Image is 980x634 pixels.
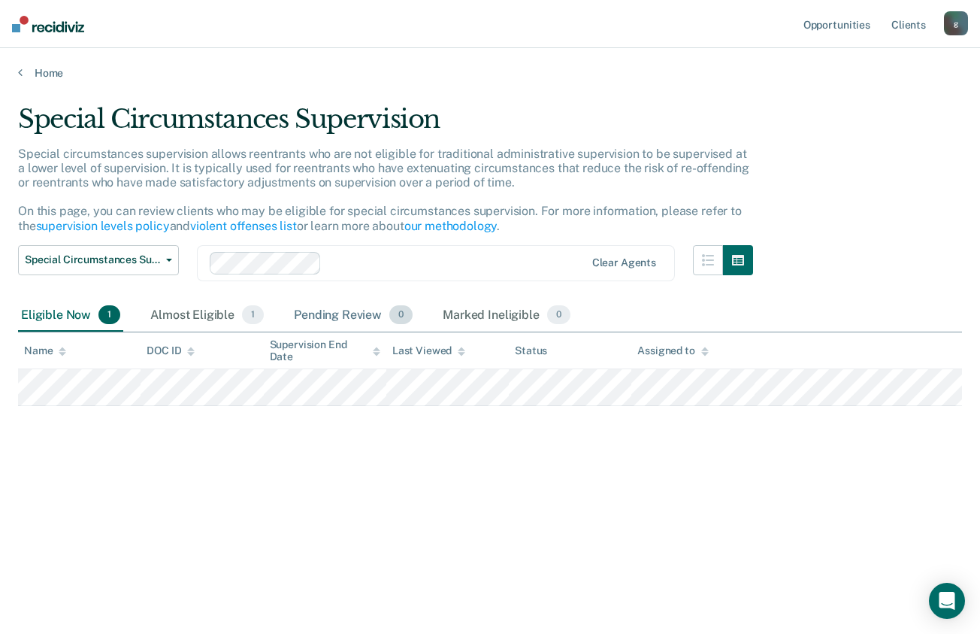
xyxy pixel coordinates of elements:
[515,344,547,357] div: Status
[24,344,66,357] div: Name
[389,305,413,325] span: 0
[18,245,179,275] button: Special Circumstances Supervision
[637,344,708,357] div: Assigned to
[242,305,264,325] span: 1
[147,344,195,357] div: DOC ID
[18,299,123,332] div: Eligible Now1
[98,305,120,325] span: 1
[25,253,160,266] span: Special Circumstances Supervision
[547,305,570,325] span: 0
[592,256,656,269] div: Clear agents
[944,11,968,35] button: g
[147,299,267,332] div: Almost Eligible1
[12,16,84,32] img: Recidiviz
[291,299,416,332] div: Pending Review0
[929,583,965,619] div: Open Intercom Messenger
[18,147,749,233] p: Special circumstances supervision allows reentrants who are not eligible for traditional administ...
[18,104,753,147] div: Special Circumstances Supervision
[36,219,170,233] a: supervision levels policy
[270,338,380,364] div: Supervision End Date
[440,299,573,332] div: Marked Ineligible0
[404,219,498,233] a: our methodology
[392,344,465,357] div: Last Viewed
[18,66,962,80] a: Home
[190,219,297,233] a: violent offenses list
